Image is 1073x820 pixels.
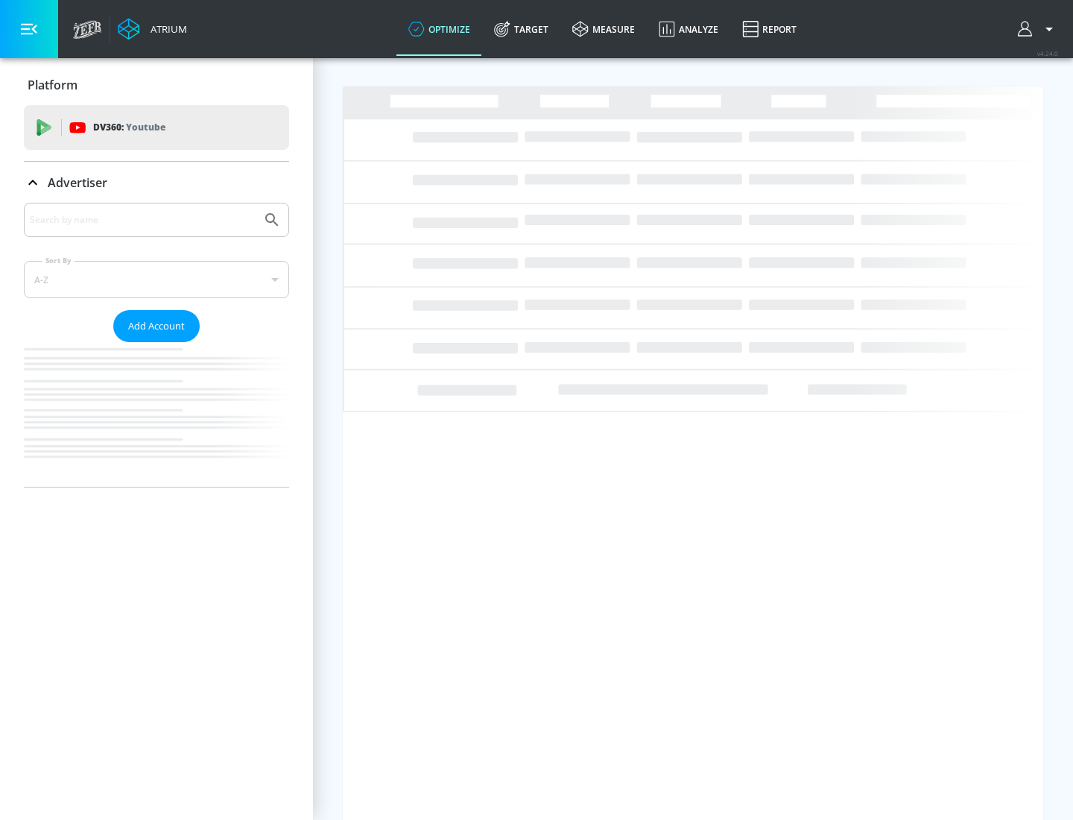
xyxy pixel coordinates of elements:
[93,119,165,136] p: DV360:
[560,2,647,56] a: measure
[48,174,107,191] p: Advertiser
[24,162,289,204] div: Advertiser
[24,203,289,487] div: Advertiser
[42,256,75,265] label: Sort By
[30,210,256,230] input: Search by name
[24,261,289,298] div: A-Z
[24,105,289,150] div: DV360: Youtube
[118,18,187,40] a: Atrium
[482,2,560,56] a: Target
[113,310,200,342] button: Add Account
[24,342,289,487] nav: list of Advertiser
[24,64,289,106] div: Platform
[128,318,185,335] span: Add Account
[396,2,482,56] a: optimize
[730,2,808,56] a: Report
[145,22,187,36] div: Atrium
[1037,49,1058,57] span: v 4.24.0
[126,119,165,135] p: Youtube
[647,2,730,56] a: Analyze
[28,77,77,93] p: Platform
